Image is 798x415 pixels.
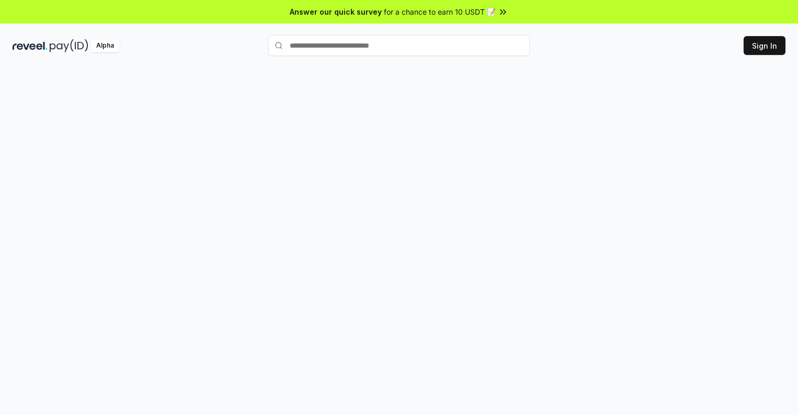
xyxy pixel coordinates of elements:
[90,39,120,52] div: Alpha
[384,6,496,17] span: for a chance to earn 10 USDT 📝
[13,39,48,52] img: reveel_dark
[50,39,88,52] img: pay_id
[290,6,382,17] span: Answer our quick survey
[744,36,785,55] button: Sign In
